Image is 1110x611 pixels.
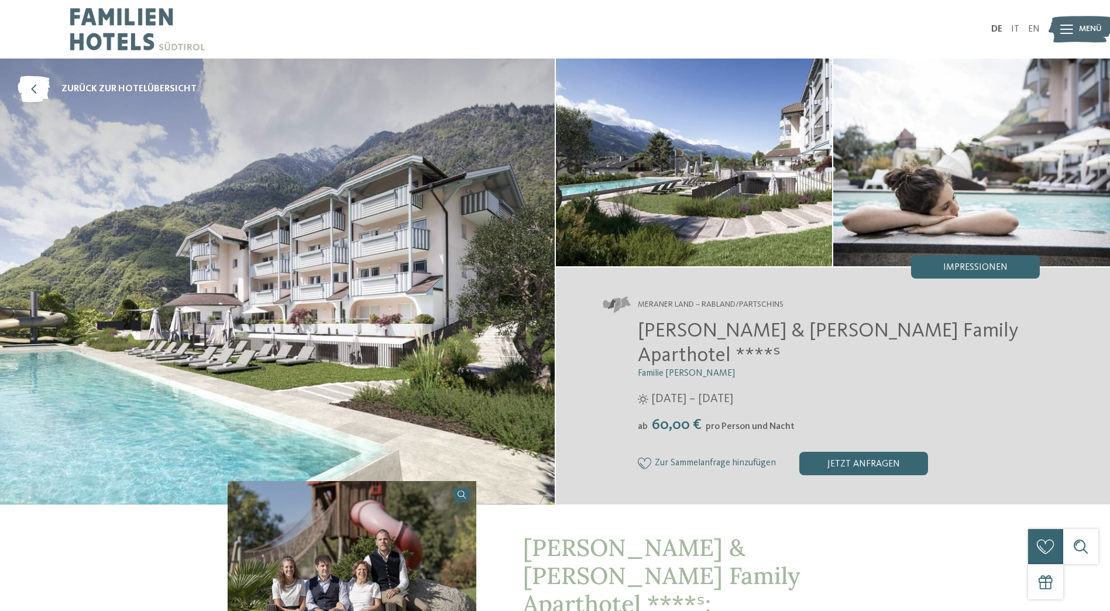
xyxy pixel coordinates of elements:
a: EN [1028,25,1040,34]
span: ab [638,422,648,431]
a: DE [991,25,1002,34]
img: Das Familienhotel im Meraner Land zum Erholen [556,59,833,266]
span: Menü [1079,23,1102,35]
span: [DATE] – [DATE] [651,391,733,407]
span: Zur Sammelanfrage hinzufügen [655,458,776,469]
span: pro Person und Nacht [706,422,795,431]
span: 60,00 € [649,417,705,432]
span: zurück zur Hotelübersicht [61,83,197,95]
i: Öffnungszeiten im Sommer [638,394,648,404]
span: Familie [PERSON_NAME] [638,369,735,378]
a: IT [1011,25,1019,34]
span: Meraner Land – Rabland/Partschins [638,299,783,311]
span: Impressionen [943,263,1008,272]
a: zurück zur Hotelübersicht [18,76,197,102]
div: jetzt anfragen [799,452,928,475]
img: Das Familienhotel im Meraner Land zum Erholen [833,59,1110,266]
span: [PERSON_NAME] & [PERSON_NAME] Family Aparthotel ****ˢ [638,321,1018,366]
